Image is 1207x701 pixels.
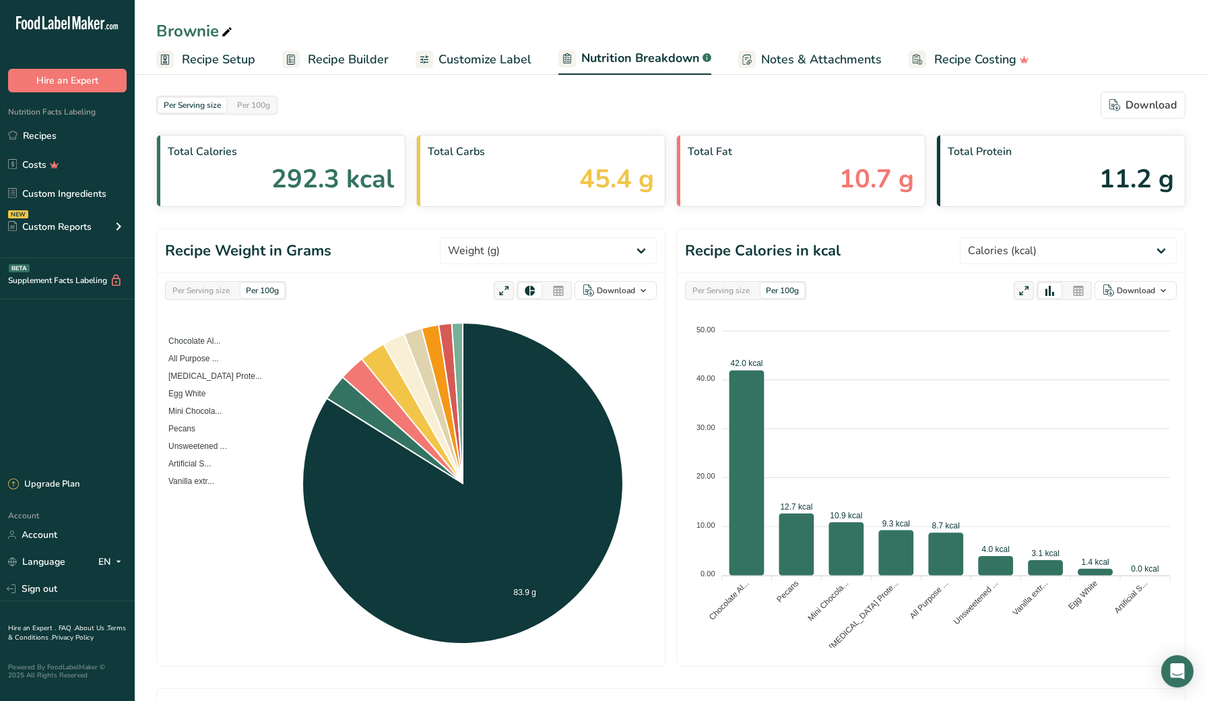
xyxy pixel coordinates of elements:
span: Nutrition Breakdown [581,49,700,67]
a: Nutrition Breakdown [558,43,711,75]
div: Open Intercom Messenger [1161,655,1194,688]
tspan: 30.00 [696,423,715,431]
div: Brownie [156,19,235,43]
div: Per Serving size [158,98,226,113]
tspan: Chocolate Al... [707,578,751,622]
span: Total Fat [688,144,914,160]
a: Language [8,550,65,574]
tspan: [MEDICAL_DATA] Prote... [827,578,900,651]
a: About Us . [75,623,107,633]
a: Hire an Expert . [8,623,56,633]
a: FAQ . [59,623,75,633]
div: Per 100g [232,98,275,113]
span: Total Calories [168,144,394,160]
div: Download [1117,284,1155,297]
button: Hire an Expert [8,69,127,92]
div: Per 100g [240,283,284,298]
tspan: Mini Chocola... [806,578,850,623]
span: Vanilla extr... [158,477,214,486]
button: Download [1095,281,1177,300]
span: Chocolate Al... [158,336,220,346]
div: Per Serving size [687,283,755,298]
a: Privacy Policy [52,633,94,642]
a: Recipe Setup [156,44,255,75]
tspan: Unsweetened ... [952,578,1000,626]
a: Terms & Conditions . [8,623,126,642]
h1: Recipe Weight in Grams [165,240,331,262]
tspan: 10.00 [696,521,715,529]
div: Upgrade Plan [8,478,79,491]
span: Recipe Costing [934,51,1016,69]
span: Unsweetened ... [158,441,227,451]
tspan: Vanilla extr... [1010,578,1049,617]
div: NEW [8,210,28,218]
a: Recipe Builder [282,44,389,75]
span: Notes & Attachments [761,51,882,69]
span: Artificial S... [158,459,211,468]
span: Pecans [158,424,195,433]
span: [MEDICAL_DATA] Prote... [158,371,262,381]
tspan: 40.00 [696,374,715,382]
div: BETA [9,264,30,272]
tspan: 50.00 [696,326,715,334]
span: Total Protein [948,144,1174,160]
span: Customize Label [438,51,531,69]
span: 11.2 g [1099,160,1174,198]
span: All Purpose ... [158,354,219,363]
div: Download [1109,97,1177,113]
tspan: Pecans [775,578,800,604]
tspan: 20.00 [696,472,715,480]
span: Total Carbs [428,144,654,160]
tspan: Artificial S... [1112,578,1149,615]
tspan: Egg White [1066,578,1099,611]
tspan: 0.00 [700,570,715,578]
span: 45.4 g [579,160,654,198]
span: Recipe Builder [308,51,389,69]
span: 10.7 g [839,160,914,198]
a: Notes & Attachments [738,44,882,75]
span: Mini Chocola... [158,406,222,416]
div: Custom Reports [8,220,92,234]
div: Download [597,284,635,297]
button: Download [575,281,657,300]
div: Powered By FoodLabelMaker © 2025 All Rights Reserved [8,663,127,679]
a: Recipe Costing [909,44,1029,75]
div: EN [98,554,127,570]
span: 292.3 kcal [271,160,394,198]
span: Egg White [158,389,205,398]
span: Recipe Setup [182,51,255,69]
button: Download [1101,92,1185,119]
div: Per Serving size [167,283,235,298]
tspan: All Purpose ... [908,578,950,621]
a: Customize Label [416,44,531,75]
div: Per 100g [760,283,804,298]
h1: Recipe Calories in kcal [685,240,841,262]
